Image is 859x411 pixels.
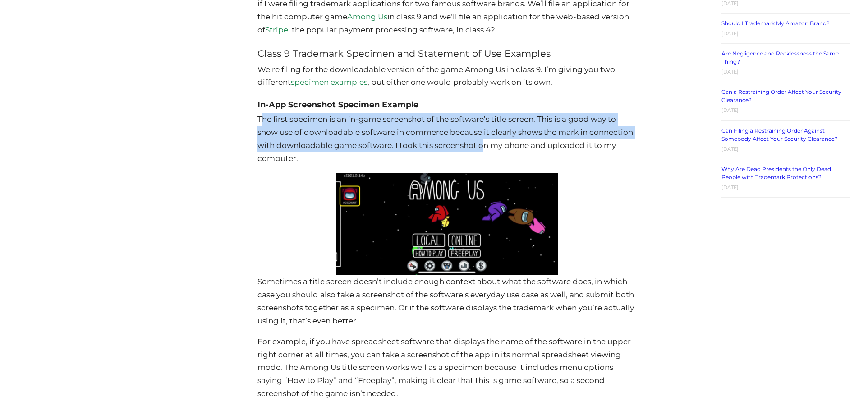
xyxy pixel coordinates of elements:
a: Can a Restraining Order Affect Your Security Clearance? [721,88,841,103]
a: Why Are Dead Presidents the Only Dead People with Trademark Protections? [721,166,831,180]
time: [DATE] [721,107,739,113]
a: Can Filing a Restraining Order Against Somebody Affect Your Security Clearance? [721,127,838,142]
h4: In-App Screenshot Specimen Example [257,97,635,113]
a: specimen examples [291,78,367,87]
a: Are Negligence and Recklessness the Same Thing? [721,50,839,65]
time: [DATE] [721,184,739,190]
a: Stripe [265,25,288,34]
img: Class 9 Trademark Specimen Example, In-App Screenshot [336,173,558,275]
p: The first specimen is an in-game screenshot of the software’s title screen. This is a good way to... [257,113,635,165]
p: We’re filing for the downloadable version of the game Among Us in class 9. I’m giving you two dif... [257,63,635,89]
h3: Class 9 Trademark Specimen and Statement of Use Examples [257,44,635,63]
time: [DATE] [721,69,739,75]
time: [DATE] [721,30,739,37]
a: Among Us [347,12,387,21]
p: For example, if you have spreadsheet software that displays the name of the software in the upper... [257,335,635,401]
time: [DATE] [721,146,739,152]
a: Should I Trademark My Amazon Brand? [721,20,830,27]
p: Sometimes a title screen doesn’t include enough context about what the software does, in which ca... [257,275,635,328]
